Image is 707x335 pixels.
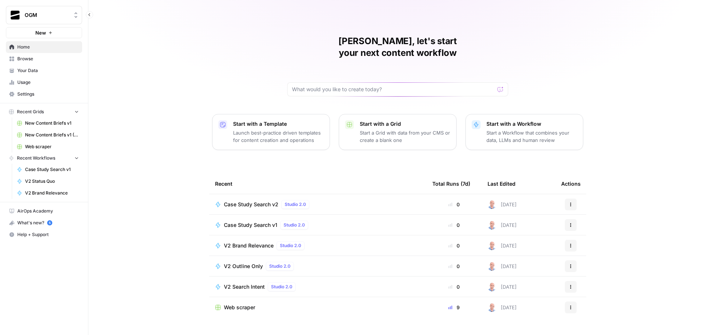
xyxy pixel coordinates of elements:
a: V2 Brand Relevance [14,187,82,199]
img: 4tx75zylyv1pt3lh6v9ok7bbf875 [488,241,496,250]
span: V2 Brand Relevance [25,190,79,196]
a: V2 Outline OnlyStudio 2.0 [215,262,421,271]
div: 0 [432,283,476,291]
span: V2 Brand Relevance [224,242,274,249]
span: Recent Grids [17,108,44,115]
div: 0 [432,263,476,270]
a: Settings [6,88,82,100]
input: What would you like to create today? [292,86,495,93]
span: V2 Search Intent [224,283,265,291]
div: 9 [432,304,476,311]
p: Start with a Workflow [486,120,577,128]
p: Start a Workflow that combines your data, LLMs and human review [486,129,577,144]
span: Web scraper [25,143,79,150]
button: Recent Workflows [6,153,82,164]
a: V2 Status Quo [14,175,82,187]
img: 4tx75zylyv1pt3lh6v9ok7bbf875 [488,282,496,291]
button: New [6,27,82,38]
div: [DATE] [488,282,517,291]
div: Actions [561,174,581,194]
div: Last Edited [488,174,516,194]
div: [DATE] [488,221,517,229]
p: Start with a Grid [360,120,450,128]
text: 5 [49,221,50,225]
span: Usage [17,79,79,86]
a: New Content Briefs v1 (DUPLICATED FOR NEW CLIENTS) [14,129,82,141]
img: 4tx75zylyv1pt3lh6v9ok7bbf875 [488,221,496,229]
a: Usage [6,76,82,88]
span: Help + Support [17,231,79,238]
span: New [35,29,46,36]
span: AirOps Academy [17,208,79,214]
div: Total Runs (7d) [432,174,470,194]
a: Web scraper [14,141,82,153]
div: [DATE] [488,241,517,250]
a: Browse [6,53,82,65]
p: Start with a Template [233,120,324,128]
h1: [PERSON_NAME], let's start your next content workflow [287,35,508,59]
a: Case Study Search v1 [14,164,82,175]
span: Home [17,44,79,50]
span: Studio 2.0 [269,263,291,270]
button: Help + Support [6,229,82,240]
span: OGM [25,11,69,19]
a: New Content Briefs v1 [14,117,82,129]
span: Browse [17,56,79,62]
div: 0 [432,201,476,208]
p: Start a Grid with data from your CMS or create a blank one [360,129,450,144]
span: Studio 2.0 [284,222,305,228]
div: [DATE] [488,303,517,312]
a: Home [6,41,82,53]
div: Recent [215,174,421,194]
img: OGM Logo [8,8,22,22]
button: Start with a WorkflowStart a Workflow that combines your data, LLMs and human review [465,114,583,150]
span: V2 Status Quo [25,178,79,185]
span: Studio 2.0 [271,284,292,290]
a: Your Data [6,65,82,76]
span: Studio 2.0 [280,242,301,249]
button: Recent Grids [6,106,82,117]
span: Recent Workflows [17,155,55,161]
img: 4tx75zylyv1pt3lh6v9ok7bbf875 [488,200,496,209]
a: V2 Brand RelevanceStudio 2.0 [215,241,421,250]
a: V2 Search IntentStudio 2.0 [215,282,421,291]
img: 4tx75zylyv1pt3lh6v9ok7bbf875 [488,262,496,271]
button: Start with a TemplateLaunch best-practice driven templates for content creation and operations [212,114,330,150]
img: 4tx75zylyv1pt3lh6v9ok7bbf875 [488,303,496,312]
a: Case Study Search v1Studio 2.0 [215,221,421,229]
a: Web scraper [215,304,421,311]
span: Web scraper [224,304,255,311]
a: Case Study Search v2Studio 2.0 [215,200,421,209]
button: Workspace: OGM [6,6,82,24]
span: Case Study Search v1 [25,166,79,173]
button: Start with a GridStart a Grid with data from your CMS or create a blank one [339,114,457,150]
div: 0 [432,221,476,229]
div: [DATE] [488,262,517,271]
div: [DATE] [488,200,517,209]
span: New Content Briefs v1 [25,120,79,126]
span: New Content Briefs v1 (DUPLICATED FOR NEW CLIENTS) [25,132,79,138]
span: Case Study Search v1 [224,221,277,229]
button: What's new? 5 [6,217,82,229]
a: 5 [47,220,52,225]
span: Settings [17,91,79,97]
p: Launch best-practice driven templates for content creation and operations [233,129,324,144]
div: What's new? [6,217,82,228]
span: Your Data [17,67,79,74]
a: AirOps Academy [6,205,82,217]
span: Studio 2.0 [285,201,306,208]
span: V2 Outline Only [224,263,263,270]
div: 0 [432,242,476,249]
span: Case Study Search v2 [224,201,278,208]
